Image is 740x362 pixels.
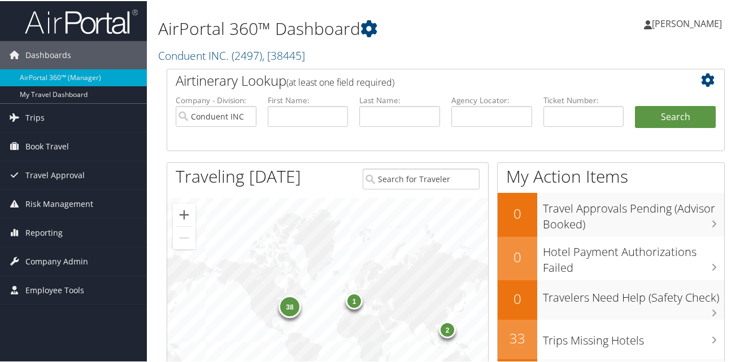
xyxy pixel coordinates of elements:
a: 33Trips Missing Hotels [498,319,724,358]
h1: Traveling [DATE] [176,164,301,187]
div: 38 [278,294,301,317]
span: Dashboards [25,40,71,68]
span: , [ 38445 ] [262,47,305,62]
h3: Travelers Need Help (Safety Check) [543,283,724,304]
span: [PERSON_NAME] [652,16,722,29]
h1: AirPortal 360™ Dashboard [158,16,542,39]
button: Zoom in [173,202,195,225]
div: 2 [439,320,456,337]
label: First Name: [268,94,349,105]
button: Search [635,105,716,127]
a: 0Hotel Payment Authorizations Failed [498,236,724,279]
h3: Trips Missing Hotels [543,326,724,347]
span: Company Admin [25,246,88,275]
a: 0Travelers Need Help (Safety Check) [498,279,724,319]
h3: Hotel Payment Authorizations Failed [543,237,724,275]
h2: 0 [498,203,537,222]
span: Book Travel [25,131,69,160]
h3: Travel Approvals Pending (Advisor Booked) [543,194,724,231]
span: (at least one field required) [286,75,394,87]
label: Last Name: [359,94,440,105]
span: Risk Management [25,189,93,217]
span: Trips [25,103,45,131]
h1: My Action Items [498,164,724,187]
a: Conduent INC. [158,47,305,62]
img: airportal-logo.png [25,7,138,34]
h2: 0 [498,246,537,266]
span: Reporting [25,218,63,246]
button: Zoom out [173,226,195,248]
label: Company - Division: [176,94,256,105]
label: Ticket Number: [543,94,624,105]
label: Agency Locator: [451,94,532,105]
div: 1 [346,292,363,308]
h2: 0 [498,288,537,307]
input: Search for Traveler [363,167,480,188]
span: Employee Tools [25,275,84,303]
a: 0Travel Approvals Pending (Advisor Booked) [498,192,724,235]
h2: Airtinerary Lookup [176,70,669,89]
span: ( 2497 ) [232,47,262,62]
a: [PERSON_NAME] [644,6,733,39]
span: Travel Approval [25,160,85,188]
h2: 33 [498,328,537,347]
